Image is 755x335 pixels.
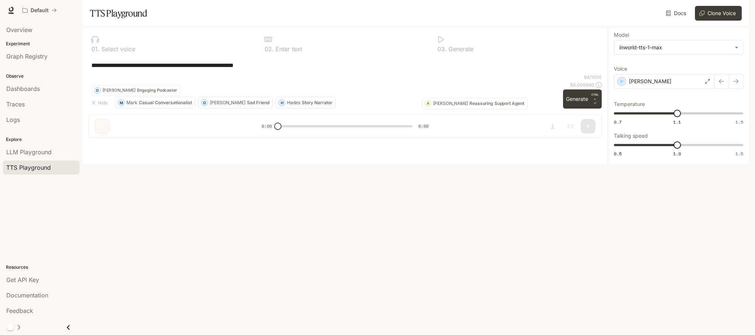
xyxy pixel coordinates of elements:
button: HHadesStory Narrator [276,97,336,109]
button: MMarkCasual Conversationalist [115,97,195,109]
div: inworld-tts-1-max [614,40,743,54]
div: M [118,97,125,109]
p: Sad Friend [247,100,269,105]
p: Talking speed [614,133,648,138]
p: [PERSON_NAME] [629,78,671,85]
a: Docs [664,6,689,21]
p: ⏎ [591,92,599,106]
div: inworld-tts-1-max [619,44,731,51]
p: Generate [447,46,473,52]
span: 1.5 [735,119,743,125]
span: 1.0 [673,151,681,157]
span: 1.5 [735,151,743,157]
p: Temperature [614,102,645,107]
p: [PERSON_NAME] [433,102,468,106]
p: Mark [126,100,137,105]
p: 0 1 . [91,46,99,52]
button: Clone Voice [695,6,742,21]
p: Model [614,32,629,38]
span: 0.5 [614,151,622,157]
p: Story Narrator [302,100,332,105]
span: 0.7 [614,119,622,125]
p: Casual Conversationalist [139,100,192,105]
button: O[PERSON_NAME]Sad Friend [198,97,273,109]
button: GenerateCTRL +⏎ [563,89,602,109]
button: Hide [88,97,112,109]
div: H [279,97,285,109]
span: 1.1 [673,119,681,125]
p: Hades [287,100,300,105]
p: 0 2 . [265,46,274,52]
div: O [201,97,208,109]
button: D[PERSON_NAME]Engaging Podcaster [92,85,181,96]
p: Engaging Podcaster [137,88,177,92]
p: Voice [614,66,627,71]
p: [PERSON_NAME] [210,100,245,105]
h1: TTS Playground [90,6,147,21]
p: 64 / 1000 [584,74,602,80]
div: A [425,98,431,109]
p: Reassuring Support Agent [469,102,524,106]
p: Default [31,7,49,14]
button: All workspaces [19,3,60,18]
div: D [94,85,101,96]
p: $ 0.000640 [570,82,594,88]
button: A[PERSON_NAME]Reassuring Support Agent [422,98,528,109]
p: [PERSON_NAME] [102,88,136,92]
p: Enter text [274,46,302,52]
p: Select voice [99,46,135,52]
p: 0 3 . [437,46,447,52]
p: CTRL + [591,92,599,101]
